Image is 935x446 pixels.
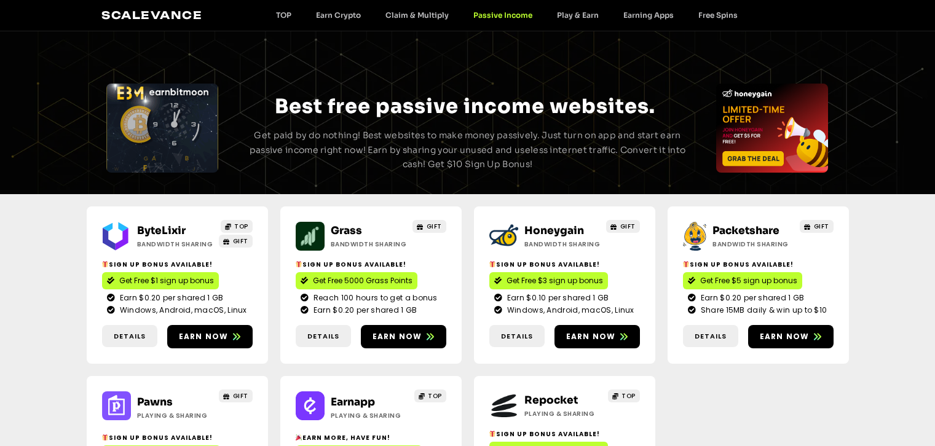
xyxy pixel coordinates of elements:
a: Get Free $1 sign up bonus [102,272,219,289]
a: Details [489,325,545,348]
span: Earn now [760,331,810,342]
a: Repocket [524,394,578,407]
a: Passive Income [461,10,545,20]
a: TOP [264,10,304,20]
a: Play & Earn [545,10,611,20]
h2: Bandwidth Sharing [524,240,601,249]
span: GIFT [427,222,442,231]
a: Pawns [137,396,173,409]
a: GIFT [219,235,253,248]
span: Get Free $3 sign up bonus [507,275,603,286]
a: Get Free 5000 Grass Points [296,272,417,289]
img: 🎁 [296,261,302,267]
div: Slides [106,84,218,173]
a: Earn now [361,325,446,348]
a: Grass [331,224,362,237]
span: Details [501,331,533,342]
h2: Earn More, Have Fun! [296,433,446,442]
a: TOP [608,389,640,402]
h2: Sign up bonus available! [296,260,446,269]
h2: Playing & Sharing [524,409,601,418]
a: GIFT [412,220,446,233]
h2: Sign up bonus available! [102,433,253,442]
span: Best free passive income websites. [275,94,655,119]
span: Earn $0.20 per shared 1 GB [117,292,224,303]
a: Free Spins [686,10,750,20]
a: Claim & Multiply [373,10,461,20]
span: Windows, Android, macOS, Linux [504,305,634,316]
a: Get Free $3 sign up bonus [489,272,608,289]
span: Details [114,331,146,342]
img: 🎁 [102,434,108,440]
h2: Playing & Sharing [137,411,214,420]
nav: Menu [264,10,750,20]
span: Earn $0.10 per shared 1 GB [504,292,609,303]
span: TOP [621,391,636,401]
h2: Sign up bonus available! [102,260,253,269]
a: Earn now [748,325,834,348]
a: Details [683,325,738,348]
span: GIFT [233,391,248,401]
span: Earn now [373,331,422,342]
a: Packetshare [712,224,779,237]
div: Slides [716,84,828,173]
a: Earning Apps [611,10,686,20]
img: 🎁 [102,261,108,267]
span: Windows, Android, macOS, Linux [117,305,247,316]
a: Earn now [167,325,253,348]
a: GIFT [606,220,640,233]
img: 🎁 [489,261,495,267]
h2: Sign up bonus available! [489,260,640,269]
span: Earn now [179,331,229,342]
h2: Bandwidth Sharing [712,240,789,249]
h2: Sign Up Bonus Available! [489,429,640,439]
span: Earn $0.20 per shared 1 GB [698,292,805,303]
a: Get Free $5 sign up bonus [683,272,802,289]
a: Earn now [554,325,640,348]
span: GIFT [620,222,636,231]
a: Honeygain [524,224,584,237]
a: Scalevance [101,9,202,22]
span: TOP [428,391,442,401]
span: Get Free $1 sign up bonus [119,275,214,286]
span: Details [695,331,727,342]
a: TOP [414,389,446,402]
a: ByteLixir [137,224,186,237]
img: 🎁 [489,431,495,437]
span: Earn now [566,331,616,342]
h2: Bandwidth Sharing [331,240,408,249]
span: Get Free $5 sign up bonus [700,275,797,286]
p: Get paid by do nothing! Best websites to make money passively. Just turn on app and start earn pa... [239,128,696,172]
h2: Bandwidth Sharing [137,240,214,249]
a: Earn Crypto [304,10,373,20]
a: Earnapp [331,396,375,409]
span: Get Free 5000 Grass Points [313,275,412,286]
a: GIFT [219,389,253,402]
a: Details [102,325,157,348]
span: Earn $0.20 per shared 1 GB [310,305,417,316]
a: TOP [221,220,253,233]
img: 🎁 [683,261,689,267]
span: Details [307,331,339,342]
h2: Sign up bonus available! [683,260,834,269]
span: GIFT [233,237,248,246]
span: GIFT [814,222,829,231]
img: 🎉 [296,434,302,440]
a: GIFT [800,220,834,233]
a: Details [296,325,351,348]
span: Share 15MB daily & win up to $10 [698,305,827,316]
span: Reach 100 hours to get a bonus [310,292,438,303]
span: TOP [234,222,248,231]
h2: Playing & Sharing [331,411,408,420]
